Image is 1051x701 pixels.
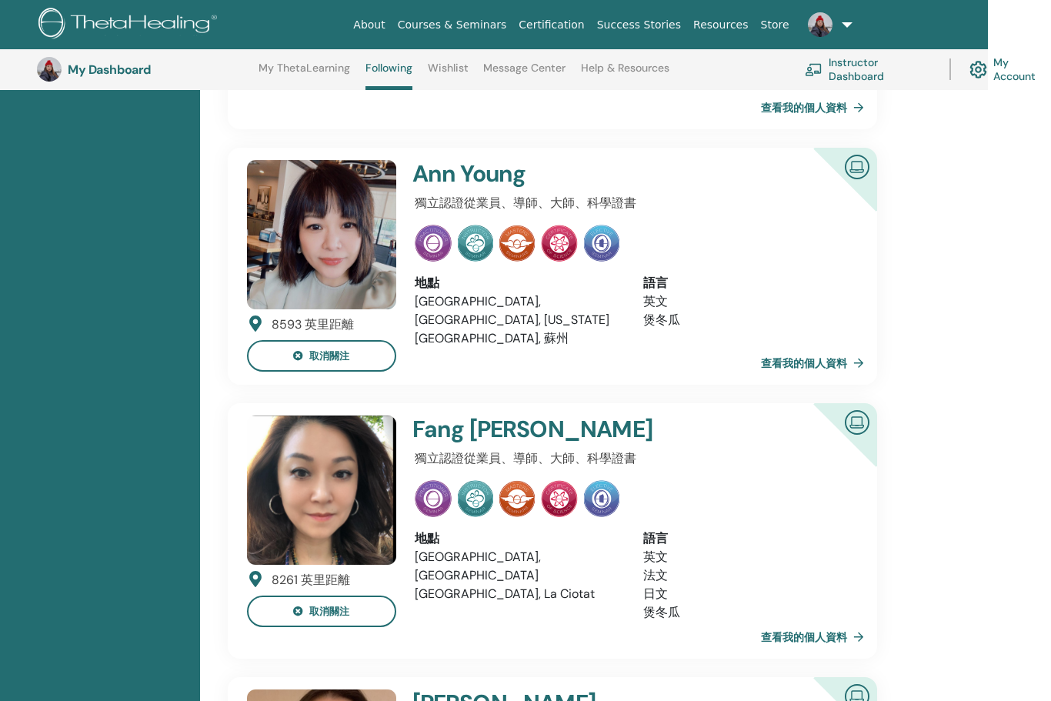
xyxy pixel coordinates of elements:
a: About [347,11,391,39]
li: 法文 [643,566,849,585]
a: 查看我的個人資料 [761,348,870,379]
img: logo.png [38,8,222,42]
h3: My Dashboard [68,62,222,77]
a: 查看我的個人資料 [761,92,870,123]
div: 地點 [415,274,620,292]
a: Courses & Seminars [392,11,513,39]
button: 取消關注 [247,340,396,372]
img: default.jpg [247,160,396,309]
a: Help & Resources [581,62,669,86]
a: Wishlist [428,62,469,86]
img: default.jpg [247,416,396,565]
li: 煲冬瓜 [643,311,849,329]
a: Certification [512,11,590,39]
a: Instructor Dashboard [805,52,931,86]
div: 語言 [643,529,849,548]
p: 獨立認證從業員、導師、大師、科學證書 [415,449,849,468]
button: 取消關注 [247,596,396,627]
h4: Ann Young [412,160,775,188]
a: My Account [969,52,1051,86]
img: 認證網上導師 [839,149,876,183]
div: 認證網上導師 [789,403,877,492]
li: 日文 [643,585,849,603]
li: [GEOGRAPHIC_DATA], La Ciotat [415,585,620,603]
img: default.jpg [37,57,62,82]
li: [GEOGRAPHIC_DATA], [GEOGRAPHIC_DATA], [US_STATE] [415,292,620,329]
div: 地點 [415,529,620,548]
img: chalkboard-teacher.svg [805,63,822,76]
a: Success Stories [591,11,687,39]
img: default.jpg [808,12,832,37]
a: 查看我的個人資料 [761,622,870,653]
li: 煲冬瓜 [643,603,849,622]
div: 認證網上導師 [789,148,877,236]
img: 認證網上導師 [839,404,876,439]
div: 語言 [643,274,849,292]
div: 8261 英里距離 [272,571,350,589]
a: Store [755,11,796,39]
a: Message Center [483,62,566,86]
li: 英文 [643,292,849,311]
li: [GEOGRAPHIC_DATA], [GEOGRAPHIC_DATA] [415,548,620,585]
h4: Fang [PERSON_NAME] [412,416,775,443]
p: 獨立認證從業員、導師、大師、科學證書 [415,194,849,212]
li: [GEOGRAPHIC_DATA], 蘇州 [415,329,620,348]
a: Following [365,62,412,90]
img: cog.svg [969,57,987,82]
li: 英文 [643,548,849,566]
a: Resources [687,11,755,39]
div: 8593 英里距離 [272,315,354,334]
a: My ThetaLearning [259,62,350,86]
